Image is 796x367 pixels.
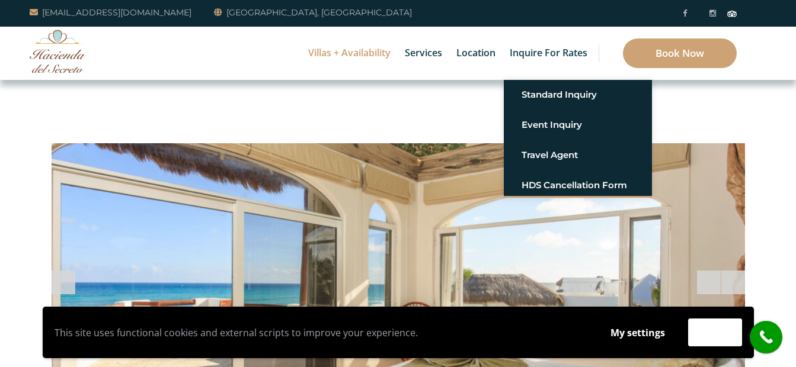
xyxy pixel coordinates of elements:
[753,324,779,350] i: call
[727,11,737,17] img: Tripadvisor_logomark.svg
[750,321,782,353] a: call
[504,27,593,80] a: Inquire for Rates
[522,114,634,136] a: Event Inquiry
[522,84,634,105] a: Standard Inquiry
[522,175,634,196] a: HDS Cancellation Form
[302,27,397,80] a: Villas + Availability
[55,324,587,342] p: This site uses functional cookies and external scripts to improve your experience.
[214,5,412,20] a: [GEOGRAPHIC_DATA], [GEOGRAPHIC_DATA]
[522,144,634,166] a: Travel Agent
[399,27,448,80] a: Services
[599,319,676,346] button: My settings
[30,5,191,20] a: [EMAIL_ADDRESS][DOMAIN_NAME]
[30,30,86,73] img: Awesome Logo
[450,27,501,80] a: Location
[623,38,737,68] a: Book Now
[688,318,742,346] button: Accept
